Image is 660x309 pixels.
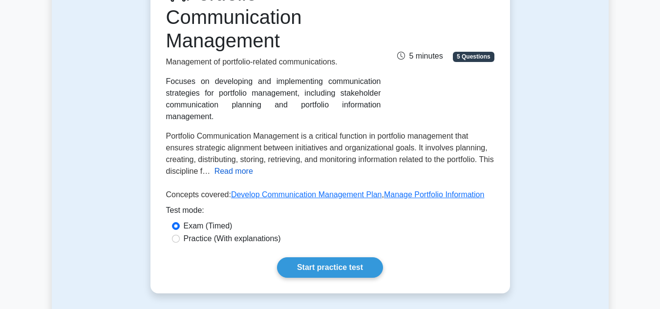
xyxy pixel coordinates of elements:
div: Focuses on developing and implementing communication strategies for portfolio management, includi... [166,76,381,123]
a: Manage Portfolio Information [384,190,484,199]
a: Develop Communication Management Plan [231,190,382,199]
a: Start practice test [277,257,383,278]
button: Read more [214,165,253,177]
span: 5 minutes [397,52,443,60]
p: Management of portfolio-related communications. [166,56,381,68]
p: Concepts covered: , [166,189,494,205]
div: Test mode: [166,205,494,220]
span: Portfolio Communication Management is a critical function in portfolio management that ensures st... [166,132,494,175]
label: Practice (With explanations) [184,233,281,245]
label: Exam (Timed) [184,220,233,232]
span: 5 Questions [453,52,494,62]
